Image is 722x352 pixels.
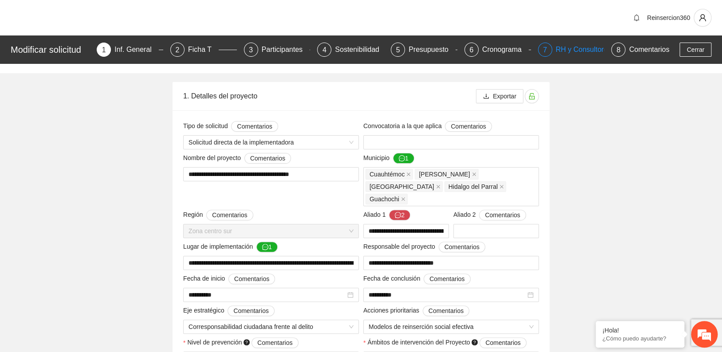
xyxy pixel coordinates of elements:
span: message [262,244,268,251]
span: Comentarios [429,274,464,284]
div: 7RH y Consultores [538,43,604,57]
button: Acciones prioritarias [423,305,469,316]
button: Eje estratégico [228,305,274,316]
div: Comentarios [629,43,669,57]
button: Fecha de conclusión [424,274,470,284]
span: 7 [543,46,547,54]
button: Lugar de implementación [256,242,278,252]
button: bell [629,11,644,25]
span: 3 [249,46,253,54]
span: Responsable del proyecto [363,242,485,252]
span: 2 [175,46,179,54]
span: [PERSON_NAME] [419,169,470,179]
span: Tipo de solicitud [183,121,278,132]
span: [GEOGRAPHIC_DATA] [369,182,434,192]
span: close [499,184,504,189]
span: Hidalgo del Parral [448,182,498,192]
span: Nombre del proyecto [183,153,291,164]
button: Nivel de prevención question-circle [251,337,298,348]
span: Chihuahua [365,181,443,192]
div: 1Inf. General [97,43,163,57]
span: Aliado 1 [363,210,410,220]
span: Comentarios [451,121,486,131]
span: bell [630,14,643,21]
span: close [472,172,476,176]
div: 4Sostenibilidad [317,43,384,57]
span: Comentarios [485,210,520,220]
span: Corresponsabilidad ciudadana frente al delito [188,320,353,333]
div: Ficha T [188,43,219,57]
button: unlock [525,89,539,103]
span: message [395,212,401,219]
button: Aliado 2 [479,210,526,220]
span: Ámbitos de intervención del Proyecto [367,337,526,348]
div: ¡Hola! [602,327,678,334]
span: Lugar de implementación [183,242,278,252]
span: Fecha de inicio [183,274,275,284]
span: unlock [525,93,538,100]
span: 8 [616,46,620,54]
button: Convocatoria a la que aplica [445,121,491,132]
div: Chatee con nosotros ahora [46,45,149,57]
span: close [406,172,411,176]
span: 4 [322,46,326,54]
span: Comentarios [257,338,292,348]
span: Nivel de prevención [187,337,298,348]
button: Fecha de inicio [228,274,275,284]
span: Guachochi [369,194,399,204]
span: Cuauhtémoc [365,169,413,180]
div: RH y Consultores [556,43,618,57]
span: 5 [396,46,400,54]
button: Municipio [393,153,414,164]
span: Zona centro sur [188,224,353,238]
span: Comentarios [485,338,520,348]
div: 8Comentarios [611,43,669,57]
div: 6Cronograma [464,43,531,57]
span: Aliado 2 [453,210,526,220]
div: 1. Detalles del proyecto [183,83,476,109]
span: Aquiles Serdán [415,169,478,180]
span: Comentarios [234,274,269,284]
span: Cuauhtémoc [369,169,404,179]
span: close [401,197,405,201]
span: Comentarios [428,306,463,316]
span: Estamos en línea. [51,118,122,208]
button: Ámbitos de intervención del Proyecto question-circle [479,337,526,348]
div: Sostenibilidad [335,43,386,57]
span: user [694,14,711,22]
button: user [694,9,711,27]
span: Modelos de reinserción social efectiva [369,320,534,333]
span: Exportar [493,91,516,101]
div: Presupuesto [408,43,455,57]
span: Acciones prioritarias [363,305,469,316]
p: ¿Cómo puedo ayudarte? [602,335,678,342]
button: downloadExportar [476,89,523,103]
button: Región [206,210,253,220]
span: Región [183,210,253,220]
span: Reinsercion360 [647,14,690,21]
button: Cerrar [679,43,711,57]
div: Minimizar ventana de chat en vivo [145,4,167,26]
div: Participantes [262,43,310,57]
span: Eje estratégico [183,305,275,316]
span: 6 [469,46,473,54]
span: 1 [102,46,106,54]
span: Fecha de conclusión [363,274,471,284]
button: Aliado 1 [389,210,410,220]
div: 3Participantes [244,43,310,57]
span: Convocatoria a la que aplica [363,121,492,132]
div: Inf. General [114,43,159,57]
span: Guachochi [365,194,408,204]
button: Nombre del proyecto [244,153,291,164]
span: download [483,93,489,100]
div: Cronograma [482,43,529,57]
span: Municipio [363,153,414,164]
span: Comentarios [212,210,247,220]
span: Solicitud directa de la implementadora [188,136,353,149]
span: Comentarios [237,121,272,131]
span: Comentarios [444,242,479,252]
div: 2Ficha T [170,43,237,57]
button: Tipo de solicitud [231,121,278,132]
div: 5Presupuesto [391,43,457,57]
span: Comentarios [250,153,285,163]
